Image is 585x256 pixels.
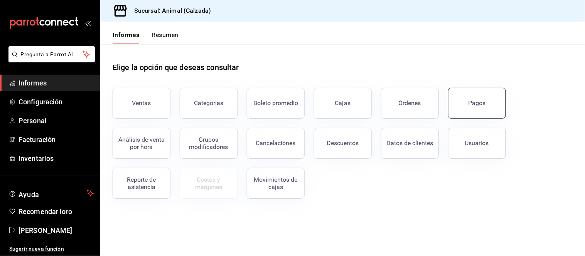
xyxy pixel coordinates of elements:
[113,63,239,72] font: Elige la opción que deseas consultar
[465,139,489,147] font: Usuarios
[194,99,223,107] font: Categorías
[21,51,73,57] font: Pregunta a Parrot AI
[19,98,63,106] font: Configuración
[19,191,39,199] font: Ayuda
[469,99,486,107] font: Pagos
[19,226,72,234] font: [PERSON_NAME]
[5,56,95,64] a: Pregunta a Parrot AI
[254,176,298,191] font: Movimientos de cajas
[118,136,165,151] font: Análisis de venta por hora
[247,128,305,159] button: Cancelaciones
[195,176,222,191] font: Costos y márgenes
[247,88,305,119] button: Boleto promedio
[448,88,506,119] button: Pagos
[381,128,439,159] button: Datos de clientes
[399,99,421,107] font: Órdenes
[9,246,64,252] font: Sugerir nueva función
[85,20,91,26] button: abrir_cajón_menú
[113,88,170,119] button: Ventas
[19,136,56,144] font: Facturación
[132,99,151,107] font: Ventas
[152,31,179,38] font: Resumen
[134,7,211,14] font: Sucursal: Animal (Calzada)
[19,79,47,87] font: Informes
[314,88,372,119] a: Cajas
[19,207,72,216] font: Recomendar loro
[19,154,54,162] font: Inventarios
[335,99,351,107] font: Cajas
[180,128,238,159] button: Grupos modificadores
[180,88,238,119] button: Categorías
[19,117,47,125] font: Personal
[387,139,433,147] font: Datos de clientes
[314,128,372,159] button: Descuentos
[189,136,228,151] font: Grupos modificadores
[253,99,298,107] font: Boleto promedio
[180,168,238,199] button: Contrata inventarios para ver este informe
[113,31,140,38] font: Informes
[113,128,170,159] button: Análisis de venta por hora
[127,176,156,191] font: Reporte de asistencia
[381,88,439,119] button: Órdenes
[113,168,170,199] button: Reporte de asistencia
[113,31,179,44] div: pestañas de navegación
[448,128,506,159] button: Usuarios
[256,139,296,147] font: Cancelaciones
[8,46,95,62] button: Pregunta a Parrot AI
[247,168,305,199] button: Movimientos de cajas
[327,139,359,147] font: Descuentos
